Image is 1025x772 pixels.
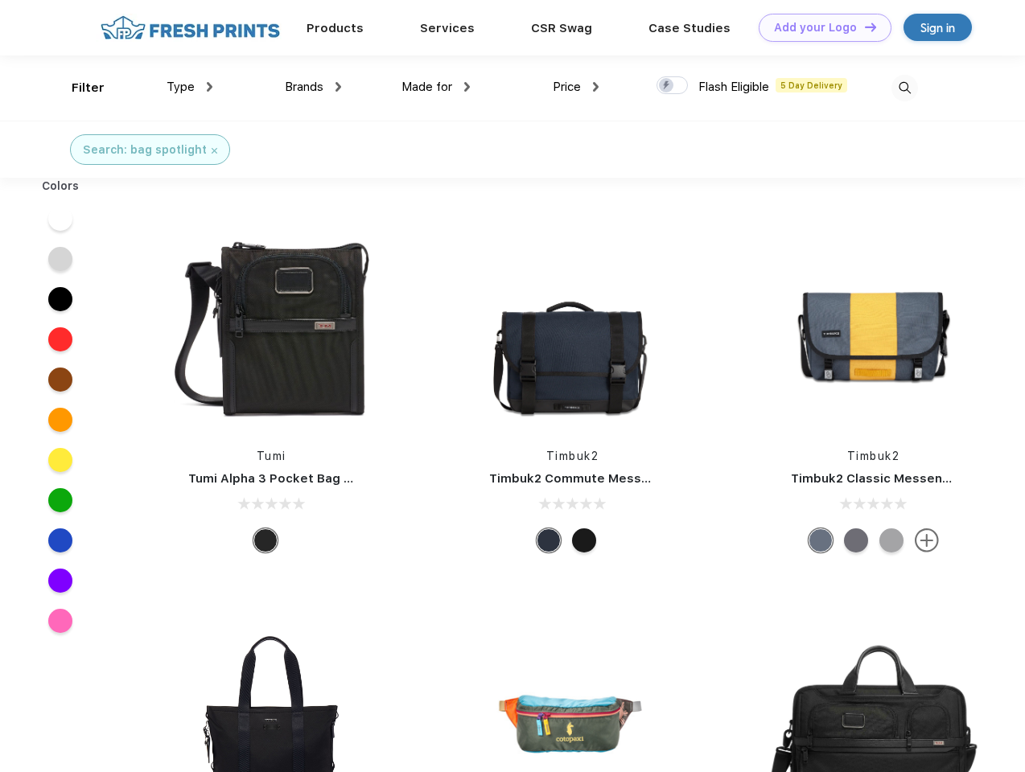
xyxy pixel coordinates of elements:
a: Products [307,21,364,35]
img: filter_cancel.svg [212,148,217,154]
a: Sign in [904,14,972,41]
div: Eco Rind Pop [879,528,904,552]
img: desktop_search.svg [891,75,918,101]
img: dropdown.png [207,82,212,92]
img: func=resize&h=266 [164,218,378,432]
img: fo%20logo%202.webp [96,14,285,42]
a: Tumi Alpha 3 Pocket Bag Small [188,471,377,486]
span: Price [553,80,581,94]
span: Brands [285,80,323,94]
a: Timbuk2 Commute Messenger Bag [489,471,705,486]
img: func=resize&h=266 [767,218,981,432]
span: Flash Eligible [698,80,769,94]
div: Eco Lightbeam [809,528,833,552]
img: more.svg [915,528,939,552]
a: Timbuk2 Classic Messenger Bag [791,471,990,486]
img: dropdown.png [335,82,341,92]
img: dropdown.png [464,82,470,92]
a: Tumi [257,450,286,462]
a: Timbuk2 [546,450,599,462]
div: Black [253,528,278,552]
div: Add your Logo [774,21,857,35]
div: Eco Black [572,528,596,552]
a: Timbuk2 [847,450,900,462]
span: Type [167,80,195,94]
span: Made for [401,80,452,94]
div: Colors [30,178,92,195]
div: Search: bag spotlight [83,142,207,158]
div: Eco Nautical [537,528,561,552]
div: Eco Army Pop [844,528,868,552]
span: 5 Day Delivery [776,78,847,92]
div: Sign in [920,18,955,37]
img: func=resize&h=266 [465,218,679,432]
img: dropdown.png [593,82,599,92]
div: Filter [72,79,105,97]
img: DT [865,23,876,31]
